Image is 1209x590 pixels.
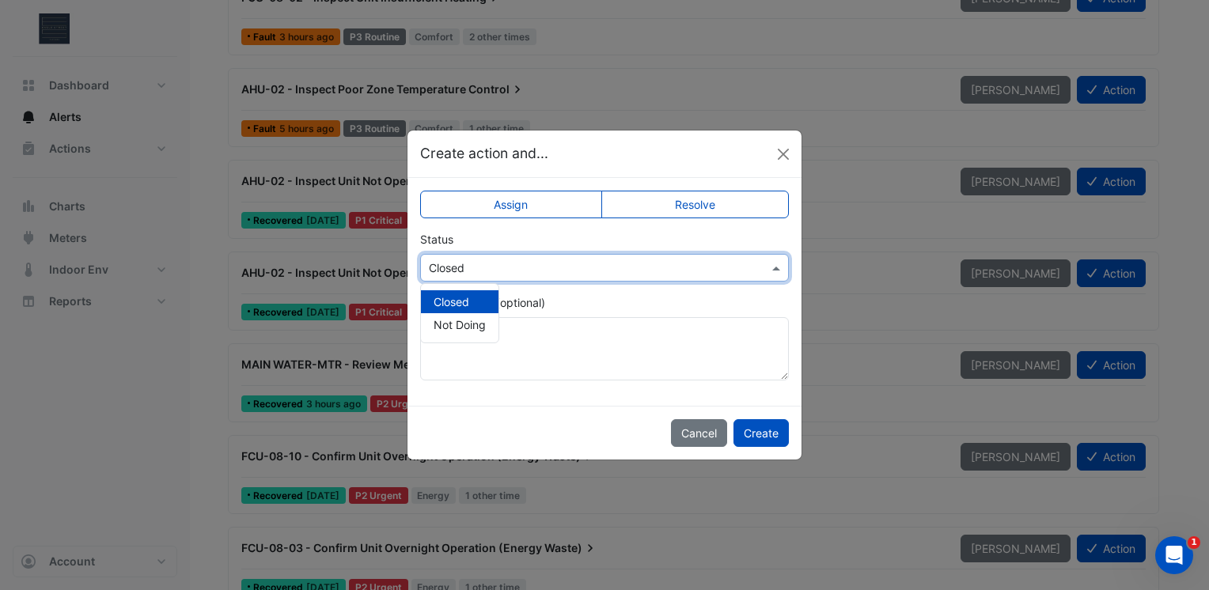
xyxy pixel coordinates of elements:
[1155,536,1193,574] iframe: Intercom live chat
[421,284,498,342] div: Options List
[420,231,453,248] label: Status
[420,143,548,164] h5: Create action and...
[771,142,795,166] button: Close
[733,419,789,447] button: Create
[434,318,486,331] span: Not Doing
[671,419,727,447] button: Cancel
[434,295,469,308] span: Closed
[420,191,602,218] label: Assign
[601,191,790,218] label: Resolve
[1188,536,1200,549] span: 1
